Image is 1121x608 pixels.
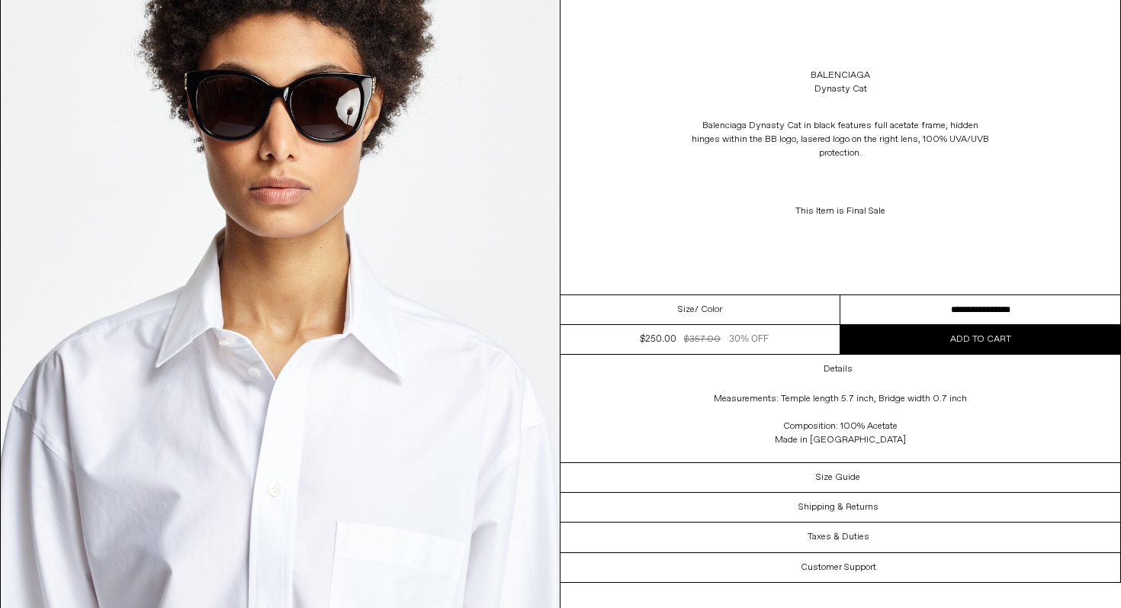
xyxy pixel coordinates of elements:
h3: Taxes & Duties [808,532,869,542]
h3: Size Guide [816,472,860,483]
button: Add to cart [840,325,1120,354]
h3: Details [824,364,853,375]
div: Dynasty Cat [814,82,867,96]
span: Balenciaga Dynasty Cat in black features full acetate frame, hidden hinges within the BB logo, la... [692,120,989,159]
span: Add to cart [950,333,1011,346]
div: 30% OFF [729,333,769,346]
a: Balenciaga [811,69,870,82]
h3: Shipping & Returns [798,502,878,513]
span: Size [678,303,695,317]
div: $250.00 [640,333,676,346]
h3: Customer Support [801,562,876,573]
span: This Item is Final Sale [795,205,885,217]
div: $357.00 [684,333,721,346]
div: Measurements: Temple length 5.7 inch, Bridge width 0.7 inch Composition: 100% Acetate Made in [GE... [688,384,993,462]
span: / Color [695,303,722,317]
